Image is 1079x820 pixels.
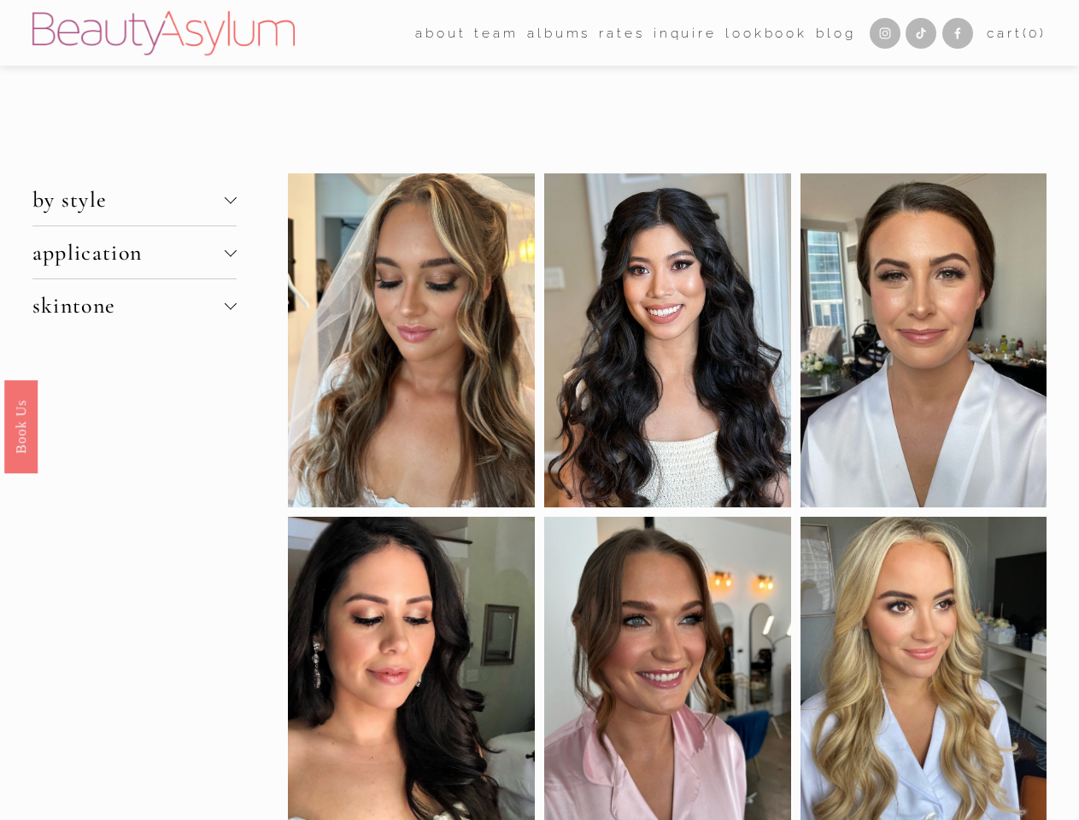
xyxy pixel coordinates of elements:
span: team [474,21,518,45]
span: ( ) [1023,25,1047,41]
span: by style [32,186,225,213]
a: Cart(0) [987,21,1047,45]
a: folder dropdown [474,20,518,46]
a: Blog [816,20,855,46]
a: Lookbook [725,20,807,46]
a: albums [527,20,590,46]
span: 0 [1029,25,1040,41]
button: skintone [32,279,237,331]
span: about [415,21,466,45]
a: Rates [599,20,644,46]
button: application [32,226,237,278]
a: folder dropdown [415,20,466,46]
button: by style [32,173,237,225]
span: application [32,239,225,266]
a: Inquire [654,20,717,46]
a: Book Us [4,380,38,473]
a: Facebook [942,18,973,49]
span: skintone [32,292,225,319]
a: TikTok [906,18,936,49]
img: Beauty Asylum | Bridal Hair &amp; Makeup Charlotte &amp; Atlanta [32,11,295,56]
a: Instagram [870,18,900,49]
